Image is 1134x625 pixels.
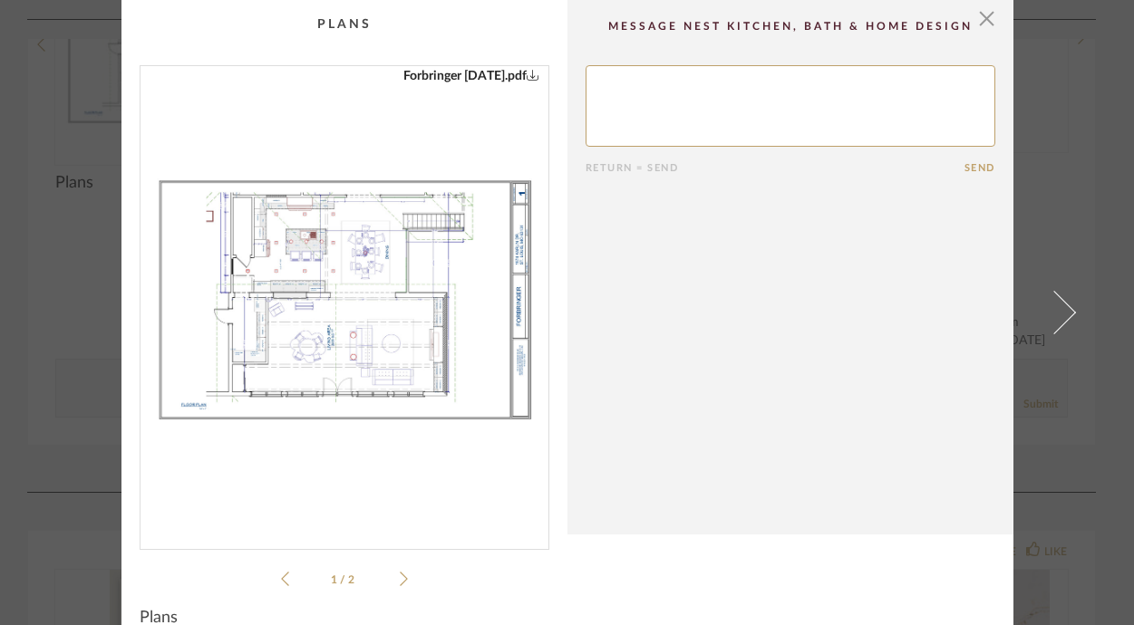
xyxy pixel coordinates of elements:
[964,162,995,174] button: Send
[141,66,548,534] div: 0
[348,574,357,585] span: 2
[340,574,348,585] span: /
[586,162,964,174] div: Return = Send
[331,574,340,585] span: 1
[141,66,548,534] img: a1582be2-7921-4656-999d-27a3dfd73a9a_1000x1000.jpg
[403,66,539,86] a: Forbringer [DATE].pdf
